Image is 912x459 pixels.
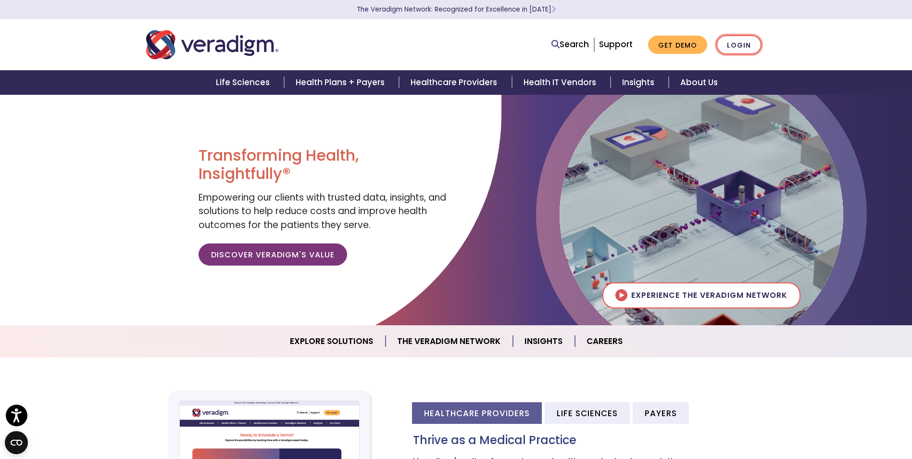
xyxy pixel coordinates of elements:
li: Payers [633,402,689,424]
a: Health IT Vendors [512,70,611,95]
h1: Transforming Health, Insightfully® [199,146,449,183]
span: Empowering our clients with trusted data, insights, and solutions to help reduce costs and improv... [199,191,446,231]
button: Open CMP widget [5,431,28,454]
a: Careers [575,329,634,354]
img: Veradigm logo [146,29,278,61]
span: Learn More [551,5,556,14]
a: Insights [611,70,669,95]
a: Get Demo [648,36,707,54]
a: Search [551,38,589,51]
li: Healthcare Providers [412,402,542,424]
a: Explore Solutions [278,329,386,354]
a: Insights [513,329,575,354]
a: The Veradigm Network: Recognized for Excellence in [DATE]Learn More [357,5,556,14]
a: Life Sciences [204,70,284,95]
h3: Thrive as a Medical Practice [413,433,766,447]
a: About Us [669,70,729,95]
li: Life Sciences [545,402,630,424]
a: Discover Veradigm's Value [199,243,347,266]
a: The Veradigm Network [386,329,513,354]
a: Healthcare Providers [399,70,512,95]
a: Login [716,35,762,55]
a: Health Plans + Payers [284,70,399,95]
a: Support [599,38,633,50]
